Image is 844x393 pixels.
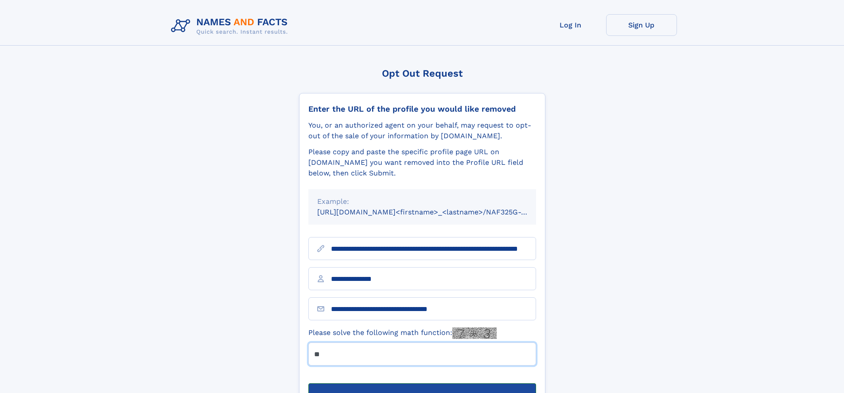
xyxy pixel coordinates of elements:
[606,14,677,36] a: Sign Up
[308,327,497,339] label: Please solve the following math function:
[308,104,536,114] div: Enter the URL of the profile you would like removed
[535,14,606,36] a: Log In
[308,120,536,141] div: You, or an authorized agent on your behalf, may request to opt-out of the sale of your informatio...
[317,196,527,207] div: Example:
[299,68,545,79] div: Opt Out Request
[167,14,295,38] img: Logo Names and Facts
[317,208,553,216] small: [URL][DOMAIN_NAME]<firstname>_<lastname>/NAF325G-xxxxxxxx
[308,147,536,179] div: Please copy and paste the specific profile page URL on [DOMAIN_NAME] you want removed into the Pr...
